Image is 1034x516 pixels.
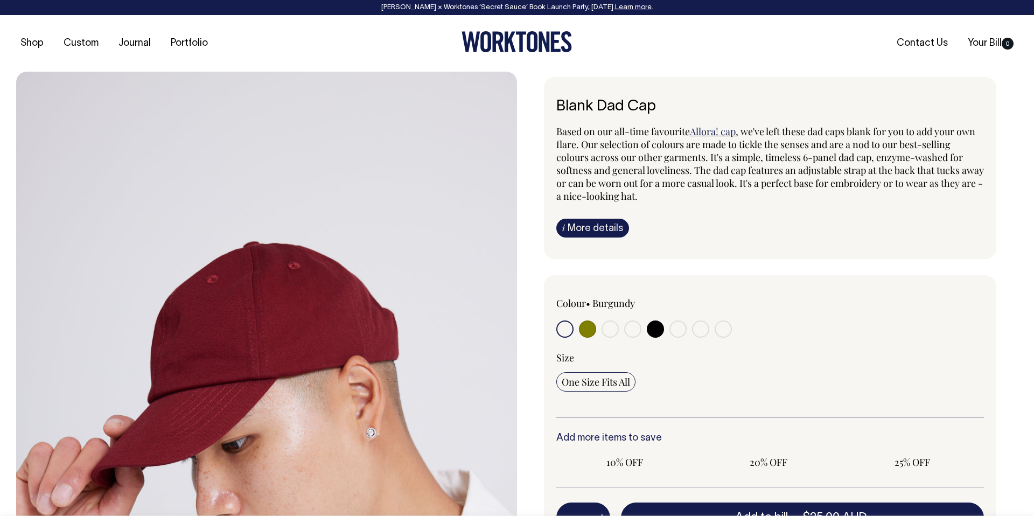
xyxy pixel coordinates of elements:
[556,99,984,115] h1: Blank Dad Cap
[586,297,590,310] span: •
[849,456,975,469] span: 25% OFF
[11,4,1023,11] div: [PERSON_NAME] × Worktones ‘Secret Sauce’ Book Launch Party, [DATE]. .
[562,222,565,233] span: i
[690,125,736,138] a: Allora! cap
[892,34,952,52] a: Contact Us
[705,456,832,469] span: 20% OFF
[556,297,728,310] div: Colour
[1002,38,1014,50] span: 0
[16,34,48,52] a: Shop
[556,125,690,138] span: Based on our all-time favourite
[556,219,629,238] a: iMore details
[562,375,630,388] span: One Size Fits All
[59,34,103,52] a: Custom
[963,34,1018,52] a: Your Bill0
[556,125,984,203] span: , we've left these dad caps blank for you to add your own flare. Our selection of colours are mad...
[166,34,212,52] a: Portfolio
[700,452,837,472] input: 20% OFF
[556,433,984,444] h6: Add more items to save
[556,351,984,364] div: Size
[592,297,635,310] label: Burgundy
[615,4,652,11] a: Learn more
[556,452,694,472] input: 10% OFF
[114,34,155,52] a: Journal
[562,456,688,469] span: 10% OFF
[843,452,981,472] input: 25% OFF
[556,372,635,392] input: One Size Fits All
